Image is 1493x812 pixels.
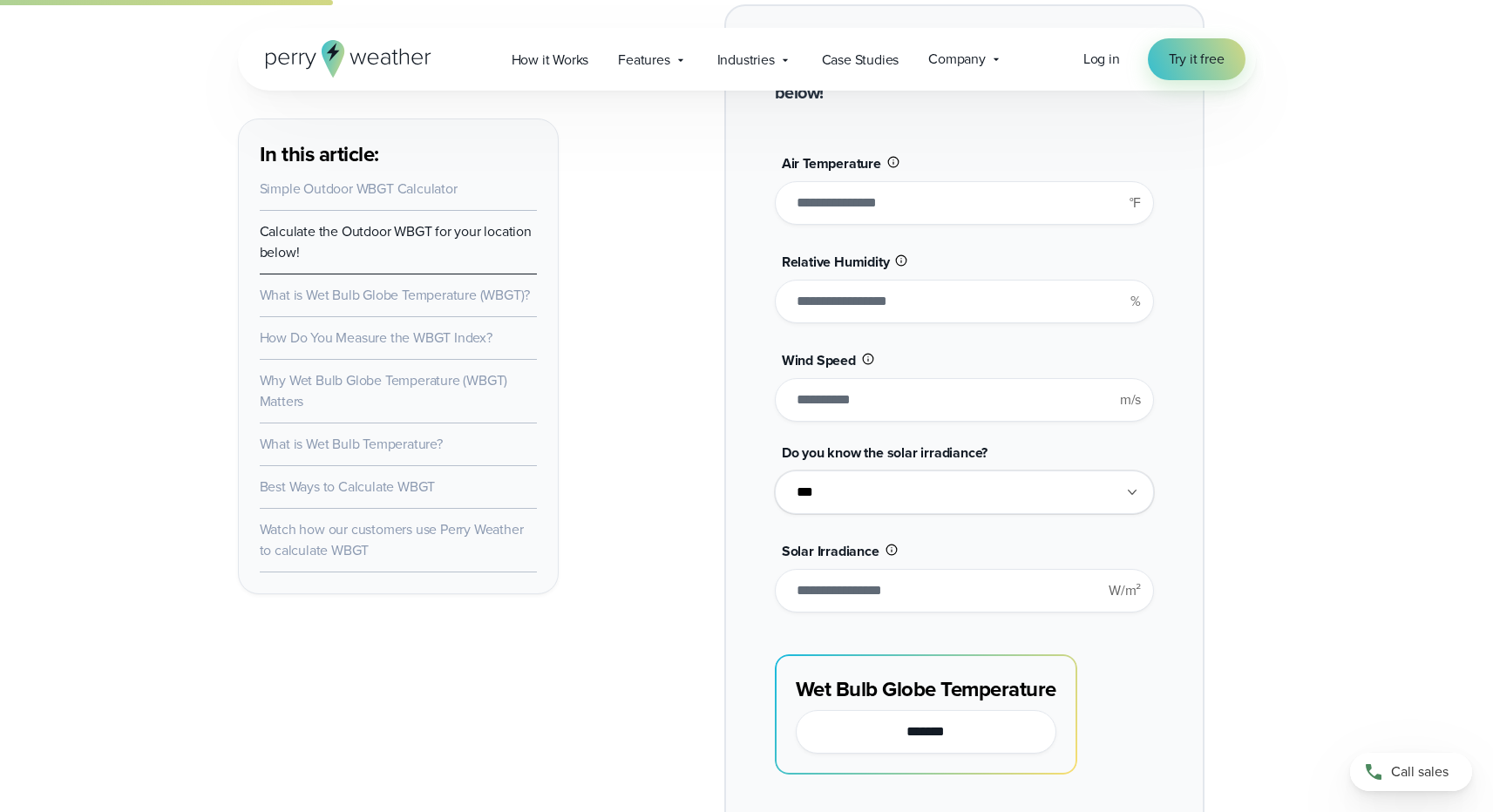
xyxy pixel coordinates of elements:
h3: In this article: [260,140,537,168]
a: Simple Outdoor WBGT Calculator [260,179,458,199]
a: Call sales [1350,753,1472,791]
a: How Do You Measure the WBGT Index? [260,328,492,348]
a: How it Works [497,42,604,78]
span: Call sales [1391,761,1449,782]
a: What is Wet Bulb Temperature? [260,434,443,454]
span: Wind Speed [782,350,856,370]
span: Relative Humidity [782,252,890,272]
a: Case Studies [807,42,914,78]
span: Try it free [1169,49,1225,70]
a: Calculate the Outdoor WBGT for your location below! [260,221,532,262]
span: Industries [717,50,775,71]
span: Do you know the solar irradiance? [782,443,987,463]
a: Watch how our customers use Perry Weather to calculate WBGT [260,519,524,560]
span: Case Studies [822,50,899,71]
span: How it Works [512,50,589,71]
span: Solar Irradiance [782,541,879,561]
a: Try it free [1148,38,1245,80]
a: Log in [1083,49,1120,70]
a: What is Wet Bulb Globe Temperature (WBGT)? [260,285,531,305]
span: Features [618,50,669,71]
a: Best Ways to Calculate WBGT [260,477,436,497]
span: Company [928,49,986,70]
span: Air Temperature [782,153,881,173]
a: Why Wet Bulb Globe Temperature (WBGT) Matters [260,370,508,411]
span: Log in [1083,49,1120,69]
